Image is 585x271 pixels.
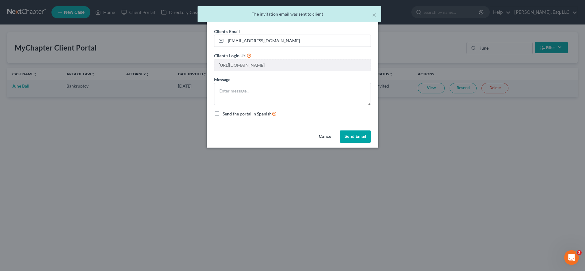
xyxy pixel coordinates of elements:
[202,11,376,17] div: The invitation email was sent to client
[214,76,230,83] label: Message
[314,130,337,143] button: Cancel
[214,29,240,34] span: Client's Email
[340,130,371,143] button: Send Email
[214,52,251,59] label: Client's Login Url
[577,250,582,255] span: 3
[223,111,272,116] span: Send the portal in Spanish
[372,11,376,18] button: ×
[226,35,371,47] input: Enter email...
[214,59,371,71] input: --
[564,250,579,265] iframe: Intercom live chat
